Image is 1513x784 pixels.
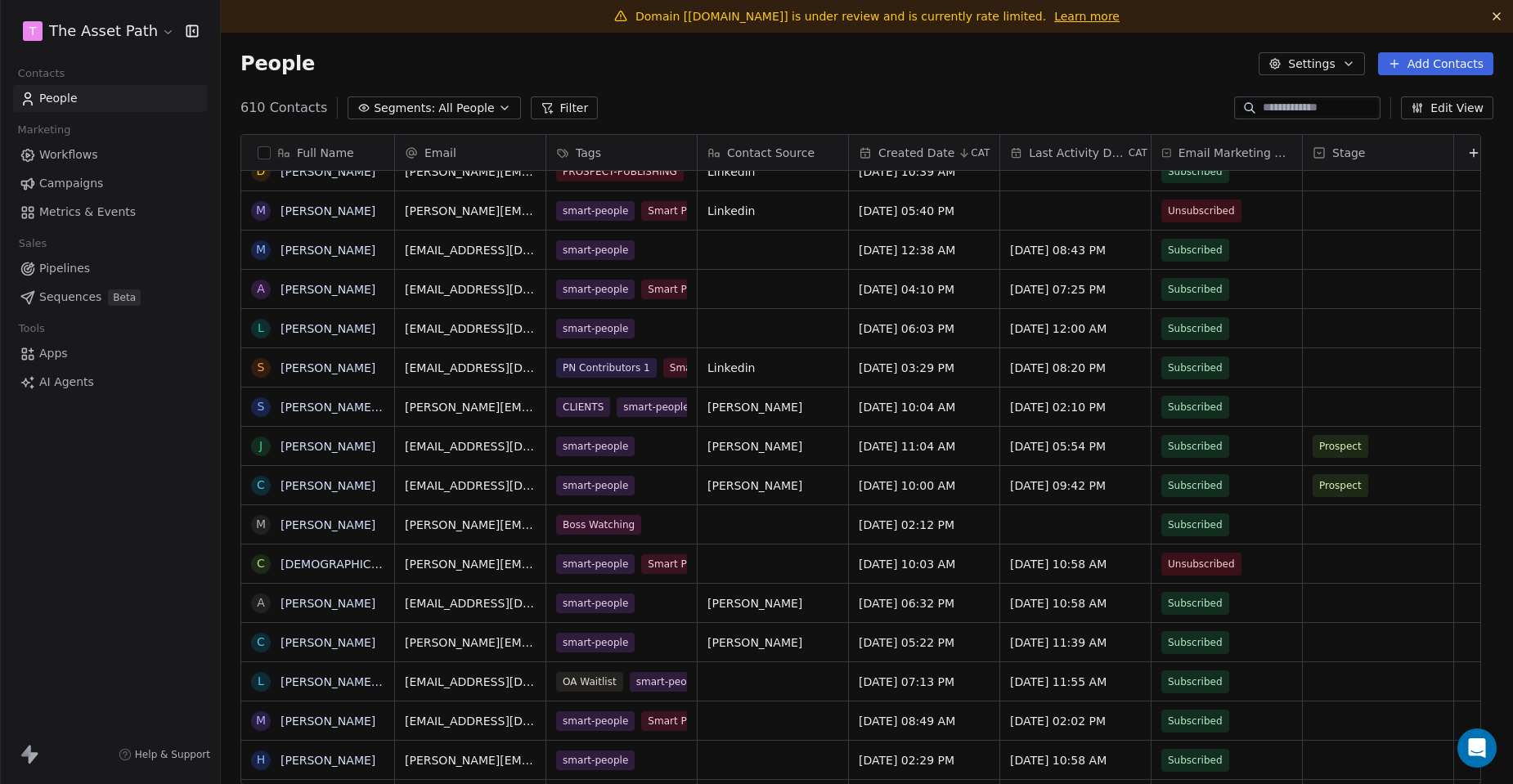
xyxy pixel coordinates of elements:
a: SequencesBeta [13,284,207,311]
span: Marketing [11,118,78,142]
span: Sales [11,231,54,256]
span: [EMAIL_ADDRESS][DOMAIN_NAME] [405,242,536,258]
span: Smart People [641,201,720,221]
span: smart-people [556,319,635,338]
span: [PERSON_NAME][EMAIL_ADDRESS][DOMAIN_NAME] [405,634,536,651]
button: TThe Asset Path [20,17,174,45]
a: [PERSON_NAME] [281,165,375,178]
a: Help & Support [119,748,210,761]
span: Pipelines [39,260,90,277]
span: Linkedin [707,203,838,219]
span: Domain [[DOMAIN_NAME]] is under review and is currently rate limited. [635,10,1046,23]
span: Prospect [1319,477,1362,494]
a: [PERSON_NAME] [281,715,375,728]
span: [PERSON_NAME] [707,438,838,455]
div: M [256,516,266,533]
a: [PERSON_NAME] [281,479,375,492]
span: smart-people [556,240,635,260]
span: [DATE] 10:04 AM [859,399,990,415]
span: [EMAIL_ADDRESS][DOMAIN_NAME] [405,674,536,690]
span: Subscribed [1168,595,1223,612]
span: [DATE] 08:49 AM [859,713,990,729]
span: Contact Source [727,145,815,161]
span: CAT [971,146,990,159]
span: Subscribed [1168,360,1223,376]
a: [DEMOGRAPHIC_DATA][PERSON_NAME] [281,558,505,571]
span: [EMAIL_ADDRESS][DOMAIN_NAME] [405,281,536,298]
span: Workflows [39,146,98,164]
a: [PERSON_NAME] [281,283,375,296]
span: smart-people [556,201,635,221]
span: [PERSON_NAME][EMAIL_ADDRESS][DOMAIN_NAME] [405,203,536,219]
a: [PERSON_NAME] [PERSON_NAME] [281,675,474,688]
span: Unsubscribed [1168,203,1235,219]
div: C [257,555,265,572]
span: Metrics & Events [39,204,136,221]
div: A [257,280,265,298]
span: smart-people [556,633,635,652]
a: [PERSON_NAME] [281,518,375,531]
span: Subscribed [1168,320,1223,337]
span: T [29,23,37,39]
span: smart-people [556,554,635,574]
div: L [258,673,264,690]
span: Subscribed [1168,634,1223,651]
span: [DATE] 12:38 AM [859,242,990,258]
span: Subscribed [1168,438,1223,455]
button: Filter [531,96,599,119]
div: M [256,202,266,219]
span: CAT [1129,146,1147,159]
span: smart-people [617,397,695,417]
div: L [258,320,264,337]
span: [DATE] 10:58 AM [1010,556,1141,572]
span: Help & Support [135,748,210,761]
span: [PERSON_NAME][EMAIL_ADDRESS][DOMAIN_NAME] [405,752,536,768]
span: Smart People [641,280,720,299]
span: Contacts [11,61,72,86]
span: [DATE] 05:54 PM [1010,438,1141,455]
a: [PERSON_NAME] [PERSON_NAME] [281,401,474,414]
span: [PERSON_NAME] [707,477,838,494]
span: [DATE] 12:00 AM [1010,320,1141,337]
div: Last Activity DateCAT [1000,135,1151,170]
span: Tools [11,316,52,341]
span: [DATE] 08:20 PM [1010,360,1141,376]
span: [DATE] 02:12 PM [859,517,990,533]
span: [DATE] 10:39 AM [859,164,990,180]
button: Add Contacts [1378,52,1493,75]
span: Boss Watching [556,515,641,535]
span: Tags [576,145,601,161]
span: Subscribed [1168,281,1223,298]
span: Full Name [297,145,354,161]
span: [PERSON_NAME] [707,399,838,415]
span: Subscribed [1168,399,1223,415]
a: AI Agents [13,369,207,396]
a: [PERSON_NAME] [281,636,375,649]
span: Smart People [641,711,720,731]
span: PN Contributors 1 [556,358,657,378]
span: AI Agents [39,374,94,391]
span: Segments: [374,100,435,117]
a: [PERSON_NAME] [281,322,375,335]
div: M [256,712,266,729]
a: [PERSON_NAME] [281,204,375,217]
span: smart-people [556,711,635,731]
span: Unsubscribed [1168,556,1235,572]
span: [DATE] 06:32 PM [859,595,990,612]
span: OA Waitlist [556,672,623,692]
div: Tags [546,135,697,170]
div: Email [395,135,545,170]
span: [DATE] 02:29 PM [859,752,990,768]
a: [PERSON_NAME] [281,440,375,453]
span: [EMAIL_ADDRESS][DOMAIN_NAME] [405,477,536,494]
span: [PERSON_NAME] [707,595,838,612]
button: Edit View [1401,96,1493,119]
span: Subscribed [1168,164,1223,180]
span: 610 Contacts [240,98,327,118]
span: [DATE] 09:42 PM [1010,477,1141,494]
span: [DATE] 06:03 PM [859,320,990,337]
span: smart-people [556,594,635,613]
span: People [39,90,78,107]
span: PROSPECT-PUBLISHING [556,162,684,181]
span: [PERSON_NAME][EMAIL_ADDRESS][PERSON_NAME][DOMAIN_NAME] [405,517,536,533]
